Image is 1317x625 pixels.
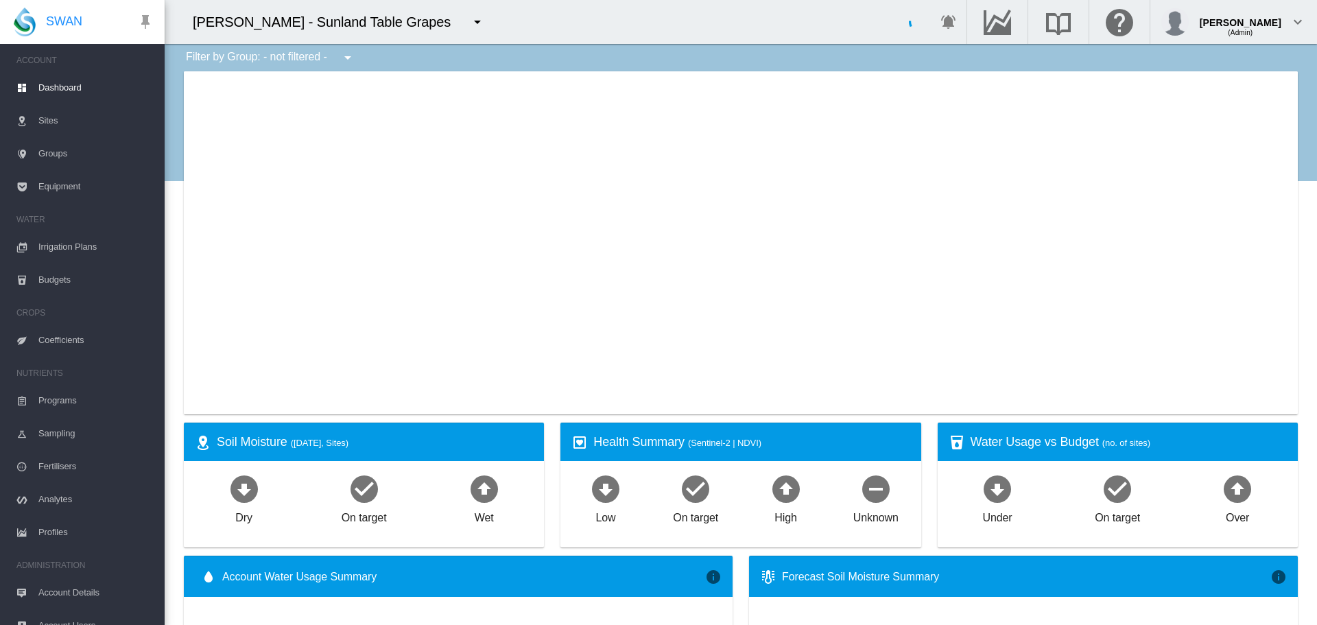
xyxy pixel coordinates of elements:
span: Analytes [38,483,154,516]
div: Health Summary [593,434,910,451]
button: icon-bell-ring [935,8,962,36]
div: Wet [475,505,494,526]
md-icon: icon-arrow-up-bold-circle [468,472,501,505]
md-icon: icon-cup-water [949,434,965,451]
div: Forecast Soil Moisture Summary [782,569,1270,585]
div: Over [1226,505,1249,526]
span: Programs [38,384,154,417]
span: Profiles [38,516,154,549]
md-icon: icon-arrow-down-bold-circle [981,472,1014,505]
md-icon: icon-information [1270,569,1287,585]
div: Soil Moisture [217,434,533,451]
span: Account Water Usage Summary [222,569,705,585]
div: On target [673,505,718,526]
div: Under [983,505,1012,526]
md-icon: icon-map-marker-radius [195,434,211,451]
span: Budgets [38,263,154,296]
md-icon: icon-arrow-down-bold-circle [228,472,261,505]
md-icon: icon-menu-down [469,14,486,30]
span: Groups [38,137,154,170]
span: Fertilisers [38,450,154,483]
md-icon: icon-checkbox-marked-circle [348,472,381,505]
md-icon: icon-pin [137,14,154,30]
md-icon: Search the knowledge base [1042,14,1075,30]
span: Irrigation Plans [38,231,154,263]
md-icon: icon-minus-circle [859,472,892,505]
div: On target [342,505,387,526]
span: WATER [16,209,154,231]
span: SWAN [46,13,82,30]
md-icon: icon-chevron-down [1290,14,1306,30]
span: NUTRIENTS [16,362,154,384]
div: Low [595,505,615,526]
div: Unknown [853,505,899,526]
div: [PERSON_NAME] - Sunland Table Grapes [193,12,463,32]
span: Dashboard [38,71,154,104]
md-icon: icon-heart-box-outline [571,434,588,451]
md-icon: icon-menu-down [340,49,356,66]
span: Coefficients [38,324,154,357]
button: icon-menu-down [334,44,361,71]
md-icon: icon-thermometer-lines [760,569,776,585]
span: (no. of sites) [1102,438,1150,448]
span: ACCOUNT [16,49,154,71]
md-icon: icon-checkbox-marked-circle [1101,472,1134,505]
span: (Admin) [1228,29,1253,36]
md-icon: icon-checkbox-marked-circle [679,472,712,505]
div: High [774,505,797,526]
div: Filter by Group: - not filtered - [176,44,366,71]
span: ([DATE], Sites) [291,438,348,448]
md-icon: icon-bell-ring [940,14,957,30]
div: Dry [235,505,252,526]
span: Sampling [38,417,154,450]
img: SWAN-Landscape-Logo-Colour-drop.png [14,8,36,36]
span: Account Details [38,576,154,609]
md-icon: Click here for help [1103,14,1136,30]
span: CROPS [16,302,154,324]
div: On target [1095,505,1140,526]
md-icon: icon-arrow-up-bold-circle [1221,472,1254,505]
md-icon: Go to the Data Hub [981,14,1014,30]
button: icon-menu-down [464,8,491,36]
md-icon: icon-arrow-up-bold-circle [770,472,803,505]
img: profile.jpg [1161,8,1189,36]
md-icon: icon-information [705,569,722,585]
span: (Sentinel-2 | NDVI) [688,438,761,448]
span: Sites [38,104,154,137]
span: ADMINISTRATION [16,554,154,576]
div: Water Usage vs Budget [971,434,1287,451]
md-icon: icon-arrow-down-bold-circle [589,472,622,505]
span: Equipment [38,170,154,203]
div: [PERSON_NAME] [1200,10,1281,24]
md-icon: icon-water [200,569,217,585]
